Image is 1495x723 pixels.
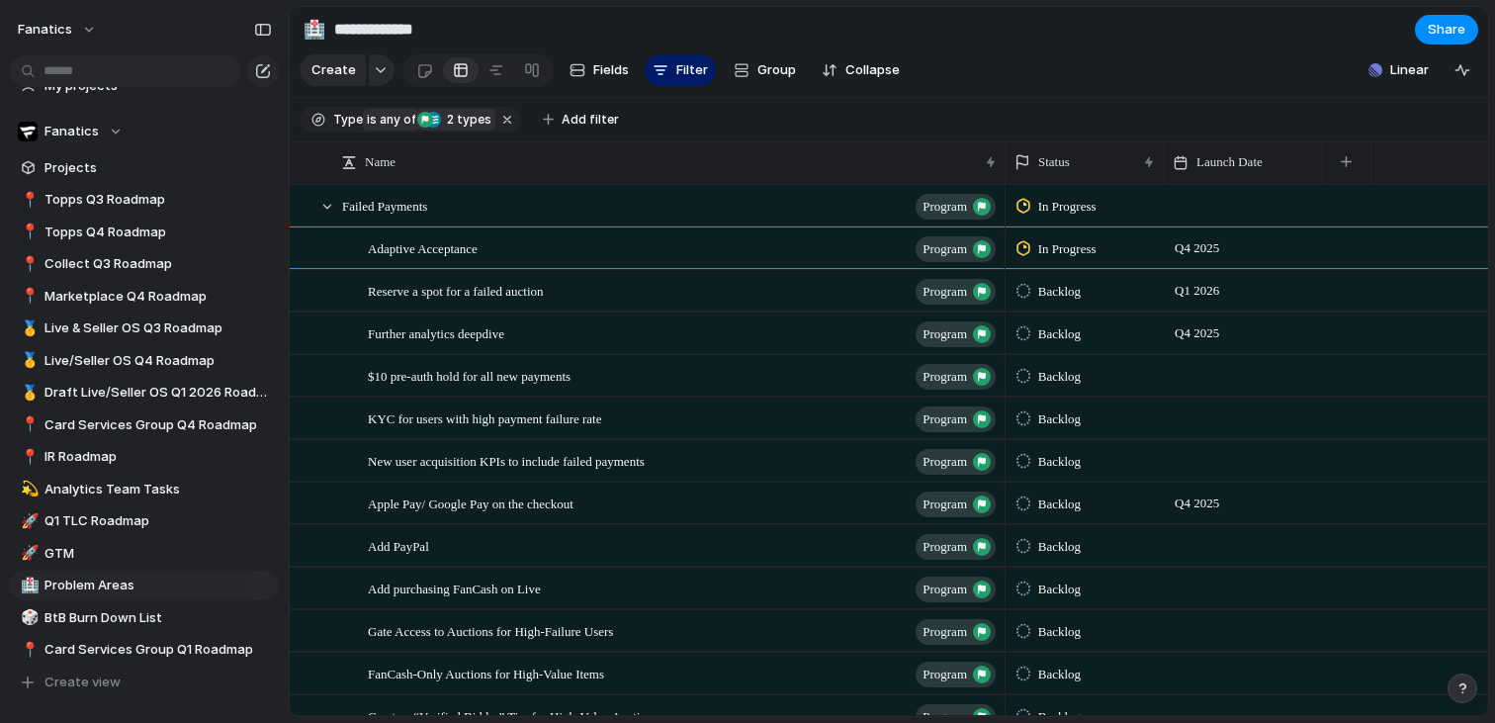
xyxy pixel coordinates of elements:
[18,20,72,40] span: fanatics
[1390,60,1429,80] span: Linear
[368,534,429,557] span: Add PayPal
[18,415,38,435] button: 📍
[44,254,272,274] span: Collect Q3 Roadmap
[21,253,35,276] div: 📍
[44,190,272,210] span: Topps Q3 Roadmap
[21,446,35,469] div: 📍
[368,364,571,387] span: $10 pre-auth hold for all new payments
[21,189,35,212] div: 📍
[21,478,35,500] div: 💫
[21,606,35,629] div: 🎲
[44,122,99,141] span: Fanatics
[44,447,272,467] span: IR Roadmap
[10,668,279,697] button: Create view
[724,54,806,86] button: Group
[18,318,38,338] button: 🥇
[10,346,279,376] a: 🥇Live/Seller OS Q4 Roadmap
[18,640,38,660] button: 📍
[44,576,272,595] span: Problem Areas
[18,287,38,307] button: 📍
[18,544,38,564] button: 🚀
[44,480,272,499] span: Analytics Team Tasks
[845,60,900,80] span: Collapse
[645,54,716,86] button: Filter
[18,511,38,531] button: 🚀
[311,60,356,80] span: Create
[18,383,38,403] button: 🥇
[368,279,544,302] span: Reserve a spot for a failed auction
[10,603,279,633] a: 🎲BtB Burn Down List
[593,60,629,80] span: Fields
[10,442,279,472] a: 📍IR Roadmap
[44,158,272,178] span: Projects
[18,608,38,628] button: 🎲
[18,576,38,595] button: 🏥
[44,318,272,338] span: Live & Seller OS Q3 Roadmap
[10,506,279,536] a: 🚀Q1 TLC Roadmap
[368,619,613,642] span: Gate Access to Auctions for High-Failure Users
[368,449,645,472] span: New user acquisition KPIs to include failed payments
[44,383,272,403] span: Draft Live/Seller OS Q1 2026 Roadmap
[10,218,279,247] a: 📍Topps Q4 Roadmap
[10,249,279,279] div: 📍Collect Q3 Roadmap
[10,410,279,440] a: 📍Card Services Group Q4 Roadmap
[21,382,35,405] div: 🥇
[365,152,396,172] span: Name
[44,351,272,371] span: Live/Seller OS Q4 Roadmap
[368,321,504,344] span: Further analytics deepdive
[10,282,279,312] a: 📍Marketplace Q4 Roadmap
[368,662,604,684] span: FanCash-Only Auctions for High-Value Items
[18,351,38,371] button: 🥇
[10,314,279,343] a: 🥇Live & Seller OS Q3 Roadmap
[18,254,38,274] button: 📍
[44,415,272,435] span: Card Services Group Q4 Roadmap
[21,285,35,308] div: 📍
[10,117,279,146] button: Fanatics
[10,539,279,569] div: 🚀GTM
[21,221,35,243] div: 📍
[299,14,330,45] button: 🏥
[377,111,415,129] span: any of
[1361,55,1437,85] button: Linear
[44,287,272,307] span: Marketplace Q4 Roadmap
[363,109,419,131] button: isany of
[18,223,38,242] button: 📍
[21,639,35,662] div: 📍
[44,673,121,692] span: Create view
[44,511,272,531] span: Q1 TLC Roadmap
[368,236,478,259] span: Adaptive Acceptance
[10,475,279,504] a: 💫Analytics Team Tasks
[21,510,35,533] div: 🚀
[333,111,363,129] span: Type
[9,14,107,45] button: fanatics
[44,223,272,242] span: Topps Q4 Roadmap
[1038,665,1081,684] span: Backlog
[814,54,908,86] button: Collapse
[1415,15,1478,45] button: Share
[1428,20,1465,40] span: Share
[21,542,35,565] div: 🚀
[10,378,279,407] a: 🥇Draft Live/Seller OS Q1 2026 Roadmap
[18,190,38,210] button: 📍
[10,635,279,665] a: 📍Card Services Group Q1 Roadmap
[10,571,279,600] div: 🏥Problem Areas
[562,54,637,86] button: Fields
[300,54,366,86] button: Create
[916,662,996,687] button: program
[21,317,35,340] div: 🥇
[44,608,272,628] span: BtB Burn Down List
[18,447,38,467] button: 📍
[21,575,35,597] div: 🏥
[21,349,35,372] div: 🥇
[10,185,279,215] a: 📍Topps Q3 Roadmap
